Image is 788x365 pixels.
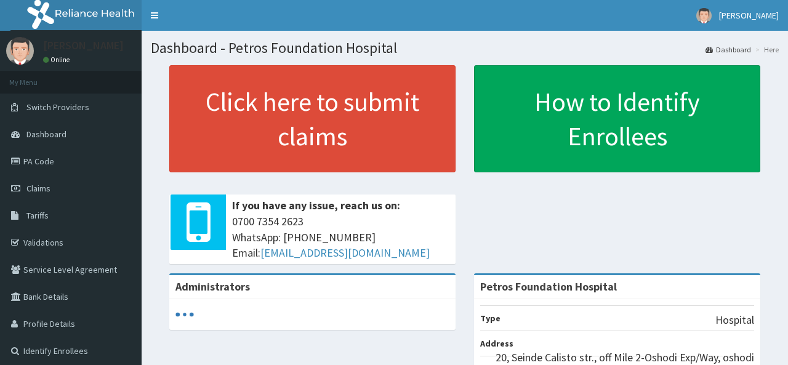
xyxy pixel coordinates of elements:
[232,214,449,261] span: 0700 7354 2623 WhatsApp: [PHONE_NUMBER] Email:
[232,198,400,212] b: If you have any issue, reach us on:
[260,246,430,260] a: [EMAIL_ADDRESS][DOMAIN_NAME]
[715,312,754,328] p: Hospital
[175,305,194,324] svg: audio-loading
[480,279,617,294] strong: Petros Foundation Hospital
[6,37,34,65] img: User Image
[696,8,712,23] img: User Image
[26,102,89,113] span: Switch Providers
[43,55,73,64] a: Online
[26,129,66,140] span: Dashboard
[26,210,49,221] span: Tariffs
[26,183,50,194] span: Claims
[706,44,751,55] a: Dashboard
[474,65,760,172] a: How to Identify Enrollees
[151,40,779,56] h1: Dashboard - Petros Foundation Hospital
[752,44,779,55] li: Here
[169,65,456,172] a: Click here to submit claims
[43,40,124,51] p: [PERSON_NAME]
[480,313,501,324] b: Type
[719,10,779,21] span: [PERSON_NAME]
[480,338,513,349] b: Address
[175,279,250,294] b: Administrators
